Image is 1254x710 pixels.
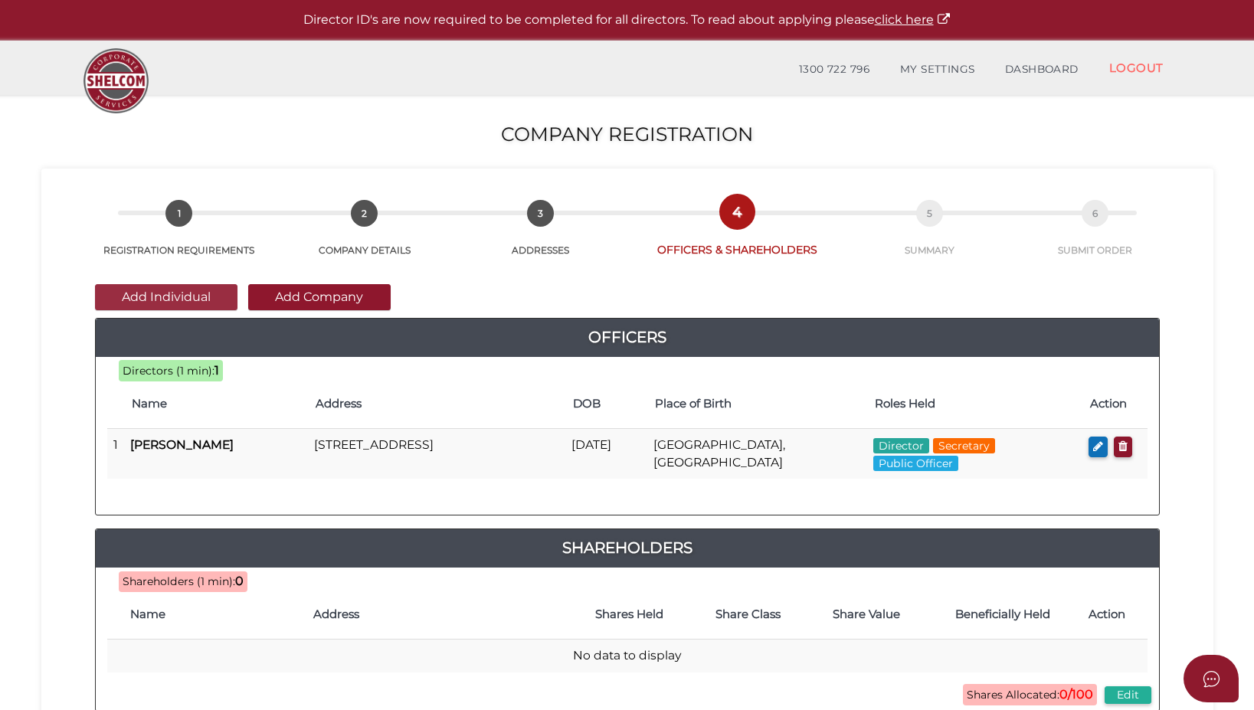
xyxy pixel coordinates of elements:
[814,608,917,621] h4: Share Value
[130,608,299,621] h4: Name
[647,429,867,479] td: [GEOGRAPHIC_DATA], [GEOGRAPHIC_DATA]
[165,200,192,227] span: 1
[76,41,156,121] img: Logo
[80,217,279,257] a: 1REGISTRATION REQUIREMENTS
[351,200,378,227] span: 2
[214,363,219,378] b: 1
[107,429,124,479] td: 1
[933,438,995,453] span: Secretary
[916,200,943,227] span: 5
[885,54,990,85] a: MY SETTINGS
[963,684,1097,705] span: Shares Allocated:
[630,215,843,257] a: 4OFFICERS & SHAREHOLDERS
[38,11,1216,29] p: Director ID's are now required to be completed for all directors. To read about applying please
[450,217,630,257] a: 3ADDRESSES
[1016,217,1174,257] a: 6SUBMIT ORDER
[1059,687,1093,702] b: 0/100
[565,429,647,479] td: [DATE]
[1094,52,1179,83] a: LOGOUT
[96,325,1159,349] a: Officers
[1184,655,1239,702] button: Open asap
[844,217,1016,257] a: 5SUMMARY
[279,217,450,257] a: 2COMPANY DETAILS
[784,54,885,85] a: 1300 722 796
[990,54,1094,85] a: DASHBOARD
[316,398,558,411] h4: Address
[123,574,235,588] span: Shareholders (1 min):
[1090,398,1140,411] h4: Action
[875,12,951,27] a: click here
[95,284,237,310] button: Add Individual
[696,608,799,621] h4: Share Class
[527,200,554,227] span: 3
[248,284,391,310] button: Add Company
[1089,608,1140,621] h4: Action
[96,535,1159,560] a: Shareholders
[123,364,214,378] span: Directors (1 min):
[1105,686,1151,704] button: Edit
[313,608,562,621] h4: Address
[308,429,565,479] td: [STREET_ADDRESS]
[724,198,751,225] span: 4
[107,640,1148,672] td: No data to display
[873,438,929,453] span: Director
[130,437,234,452] b: [PERSON_NAME]
[873,456,958,471] span: Public Officer
[933,608,1073,621] h4: Beneficially Held
[235,574,244,588] b: 0
[1082,200,1108,227] span: 6
[573,398,640,411] h4: DOB
[875,398,1075,411] h4: Roles Held
[578,608,681,621] h4: Shares Held
[132,398,300,411] h4: Name
[655,398,859,411] h4: Place of Birth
